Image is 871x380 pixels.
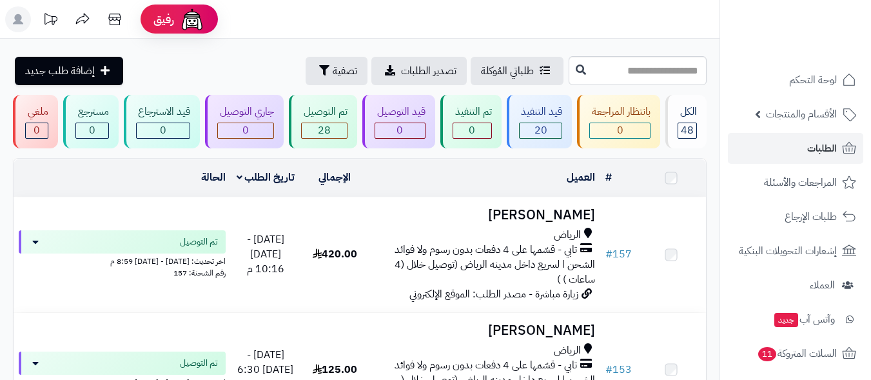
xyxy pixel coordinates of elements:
[75,105,109,119] div: مسترجع
[589,105,651,119] div: بانتظار المراجعة
[34,6,66,35] a: تحديثات المنصة
[160,123,166,138] span: 0
[728,133,863,164] a: الطلبات
[758,347,776,361] span: 11
[318,123,331,138] span: 28
[574,95,663,148] a: بانتظار المراجعة 0
[728,167,863,198] a: المراجعات والأسئلة
[286,95,360,148] a: تم التوصيل 28
[807,139,837,157] span: الطلبات
[766,105,837,123] span: الأقسام والمنتجات
[481,63,534,79] span: طلباتي المُوكلة
[333,63,357,79] span: تصفية
[306,57,367,85] button: تصفية
[605,170,612,185] a: #
[605,362,612,377] span: #
[318,170,351,185] a: الإجمالي
[375,123,425,138] div: 0
[764,174,837,192] span: المراجعات والأسئلة
[554,228,581,243] span: الرياض
[395,243,577,257] span: تابي - قسّمها على 4 دفعات بدون رسوم ولا فوائد
[773,310,835,328] span: وآتس آب
[61,95,121,148] a: مسترجع 0
[590,123,650,138] div: 0
[34,123,40,138] span: 0
[554,343,581,358] span: الرياض
[313,246,357,262] span: 420.00
[76,123,108,138] div: 0
[26,123,48,138] div: 0
[453,123,491,138] div: 0
[810,276,835,294] span: العملاء
[471,57,563,85] a: طلباتي المُوكلة
[678,105,697,119] div: الكل
[201,170,226,185] a: الحالة
[567,170,595,185] a: العميل
[409,286,578,302] span: زيارة مباشرة - مصدر الطلب: الموقع الإلكتروني
[783,36,859,63] img: logo-2.png
[728,338,863,369] a: السلات المتروكة11
[789,71,837,89] span: لوحة التحكم
[605,246,632,262] a: #157
[438,95,504,148] a: تم التنفيذ 0
[453,105,492,119] div: تم التنفيذ
[25,63,95,79] span: إضافة طلب جديد
[19,254,226,267] div: اخر تحديث: [DATE] - [DATE] 8:59 م
[401,63,456,79] span: تصدير الطلبات
[504,95,575,148] a: قيد التنفيذ 20
[179,6,205,32] img: ai-face.png
[774,313,798,327] span: جديد
[375,208,595,223] h3: [PERSON_NAME]
[757,345,837,363] span: السلات المتروكة
[728,270,863,301] a: العملاء
[247,232,284,277] span: [DATE] - [DATE] 10:16 م
[395,358,577,373] span: تابي - قسّمها على 4 دفعات بدون رسوم ولا فوائد
[728,65,863,95] a: لوحة التحكم
[375,105,426,119] div: قيد التوصيل
[301,105,347,119] div: تم التوصيل
[180,357,218,370] span: تم التوصيل
[137,123,190,138] div: 0
[605,246,612,262] span: #
[25,105,48,119] div: ملغي
[121,95,203,148] a: قيد الاسترجاع 0
[173,267,226,279] span: رقم الشحنة: 157
[395,257,595,287] span: الشحن ا لسريع داخل مدينه الرياض (توصيل خلال (4 ساعات ) )
[519,105,563,119] div: قيد التنفيذ
[739,242,837,260] span: إشعارات التحويلات البنكية
[237,170,295,185] a: تاريخ الطلب
[396,123,403,138] span: 0
[605,362,632,377] a: #153
[728,235,863,266] a: إشعارات التحويلات البنكية
[89,123,95,138] span: 0
[10,95,61,148] a: ملغي 0
[15,57,123,85] a: إضافة طلب جديد
[313,362,357,377] span: 125.00
[136,105,191,119] div: قيد الاسترجاع
[375,323,595,338] h3: [PERSON_NAME]
[217,105,274,119] div: جاري التوصيل
[681,123,694,138] span: 48
[242,123,249,138] span: 0
[785,208,837,226] span: طلبات الإرجاع
[218,123,273,138] div: 0
[534,123,547,138] span: 20
[728,201,863,232] a: طلبات الإرجاع
[202,95,286,148] a: جاري التوصيل 0
[153,12,174,27] span: رفيق
[728,304,863,335] a: وآتس آبجديد
[617,123,623,138] span: 0
[469,123,475,138] span: 0
[360,95,438,148] a: قيد التوصيل 0
[520,123,562,138] div: 20
[302,123,347,138] div: 28
[371,57,467,85] a: تصدير الطلبات
[663,95,709,148] a: الكل48
[180,235,218,248] span: تم التوصيل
